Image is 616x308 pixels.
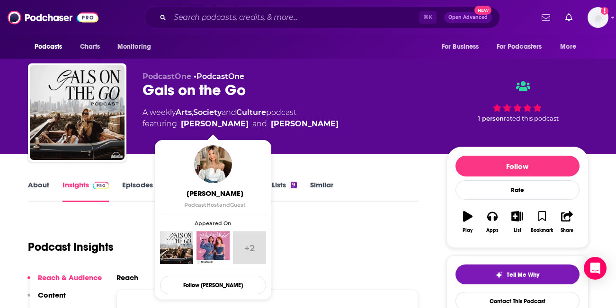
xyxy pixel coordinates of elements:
a: Show notifications dropdown [562,9,576,26]
button: Show profile menu [588,7,608,28]
div: Apps [486,228,499,233]
button: List [505,205,529,239]
button: open menu [435,38,491,56]
button: Apps [480,205,505,239]
a: About [28,180,49,202]
a: +2 [233,231,266,264]
a: Show notifications dropdown [538,9,554,26]
span: Charts [80,40,100,53]
span: Podcasts [35,40,62,53]
span: and [219,202,230,208]
span: and [252,118,267,130]
button: open menu [111,38,163,56]
span: Podcast Host Guest [184,202,246,208]
div: 1 personrated this podcast [446,72,589,131]
h1: Podcast Insights [28,240,114,254]
span: 1 person [478,115,504,122]
span: For Business [442,40,479,53]
div: 9 [291,182,296,188]
a: Similar [310,180,333,202]
span: featuring [143,118,339,130]
button: Bookmark [530,205,554,239]
button: open menu [28,38,75,56]
img: User Profile [588,7,608,28]
img: Gals on the Go [30,65,125,160]
button: Reach & Audience [27,273,102,290]
span: New [474,6,491,15]
div: A weekly podcast [143,107,339,130]
span: Monitoring [117,40,151,53]
button: tell me why sparkleTell Me Why [455,264,580,284]
span: , [192,108,193,117]
span: • [194,72,244,81]
a: Arts [176,108,192,117]
div: Open Intercom Messenger [584,257,607,280]
span: [PERSON_NAME] [162,189,268,198]
span: Tell Me Why [507,271,539,279]
img: Gals on the Go [160,231,193,264]
a: Culture [236,108,266,117]
a: Charts [74,38,106,56]
img: Podchaser - Follow, Share and Rate Podcasts [8,9,98,26]
input: Search podcasts, credits, & more... [170,10,419,25]
p: Content [38,290,66,299]
a: Society [193,108,222,117]
a: PodcastOne [196,72,244,81]
button: Play [455,205,480,239]
img: tell me why sparkle [495,271,503,279]
a: [PERSON_NAME]PodcastHostandGuest [162,189,268,208]
button: Follow [455,156,580,176]
button: Follow [PERSON_NAME] [160,276,266,294]
div: Rate [455,180,580,200]
a: InsightsPodchaser Pro [62,180,109,202]
span: ⌘ K [419,11,437,24]
span: PodcastOne [143,72,191,81]
h2: Reach [116,273,138,282]
span: More [560,40,576,53]
span: For Podcasters [497,40,542,53]
a: Brooke Miccio [271,118,339,130]
a: Danielle Carolan [181,118,249,130]
button: Content [27,290,66,308]
div: Search podcasts, credits, & more... [144,7,500,28]
div: Play [463,228,473,233]
svg: Add a profile image [601,7,608,15]
span: Appeared On [160,220,266,227]
button: open menu [491,38,556,56]
span: rated this podcast [504,115,559,122]
a: Episodes412 [122,180,169,202]
img: What We Said [196,231,229,264]
button: Open AdvancedNew [444,12,492,23]
p: Reach & Audience [38,273,102,282]
div: List [514,228,521,233]
span: Logged in as evankrask [588,7,608,28]
img: Danielle Carolan [194,145,232,183]
button: open menu [554,38,588,56]
a: Lists9 [272,180,296,202]
button: Share [554,205,579,239]
span: and [222,108,236,117]
div: Share [561,228,573,233]
div: Bookmark [531,228,553,233]
img: Podchaser Pro [93,182,109,189]
span: Open Advanced [448,15,488,20]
